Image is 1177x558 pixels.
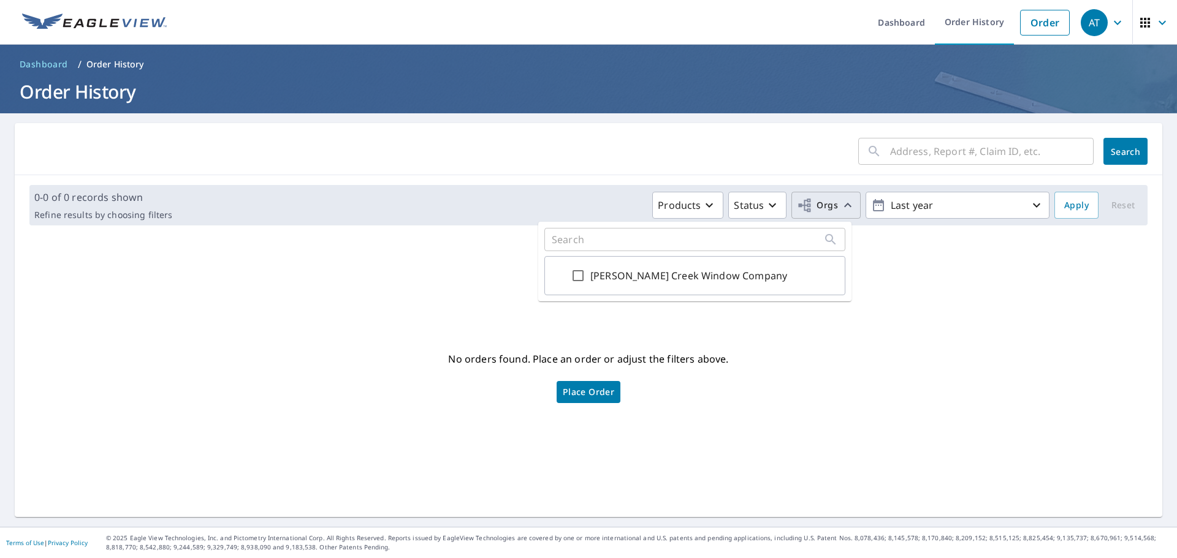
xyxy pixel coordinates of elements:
[78,57,82,72] li: /
[20,58,68,70] span: Dashboard
[15,79,1162,104] h1: Order History
[1064,198,1089,213] span: Apply
[6,539,88,546] p: |
[1020,10,1070,36] a: Order
[590,268,787,283] label: [PERSON_NAME] Creek Window Company
[15,55,73,74] a: Dashboard
[106,533,1171,552] p: © 2025 Eagle View Technologies, Inc. and Pictometry International Corp. All Rights Reserved. Repo...
[658,198,701,213] p: Products
[15,55,1162,74] nav: breadcrumb
[734,198,764,213] p: Status
[22,13,167,32] img: EV Logo
[1081,9,1108,36] div: AT
[797,198,838,213] span: Orgs
[34,190,172,205] p: 0-0 of 0 records shown
[886,195,1029,216] p: Last year
[557,381,620,403] a: Place Order
[552,234,823,246] input: Search
[1103,138,1148,165] button: Search
[791,192,861,219] button: Orgs
[728,192,787,219] button: Status
[86,58,144,70] p: Order History
[652,192,723,219] button: Products
[1054,192,1099,219] button: Apply
[866,192,1049,219] button: Last year
[48,538,88,547] a: Privacy Policy
[6,538,44,547] a: Terms of Use
[563,389,614,395] span: Place Order
[448,349,728,369] p: No orders found. Place an order or adjust the filters above.
[890,134,1094,168] input: Address, Report #, Claim ID, etc.
[34,209,172,221] p: Refine results by choosing filters
[1113,146,1138,157] span: Search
